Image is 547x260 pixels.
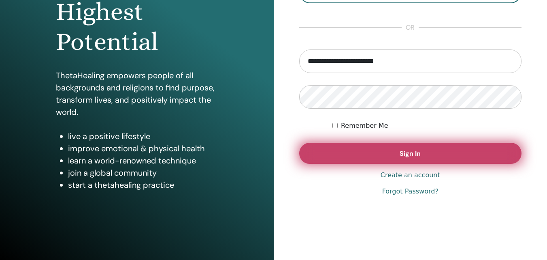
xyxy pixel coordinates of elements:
[341,121,388,131] label: Remember Me
[402,23,419,32] span: or
[332,121,521,131] div: Keep me authenticated indefinitely or until I manually logout
[68,130,218,142] li: live a positive lifestyle
[68,167,218,179] li: join a global community
[382,187,438,196] a: Forgot Password?
[400,149,421,158] span: Sign In
[56,69,218,118] p: ThetaHealing empowers people of all backgrounds and religions to find purpose, transform lives, a...
[68,179,218,191] li: start a thetahealing practice
[68,155,218,167] li: learn a world-renowned technique
[68,142,218,155] li: improve emotional & physical health
[381,170,440,180] a: Create an account
[299,143,522,164] button: Sign In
